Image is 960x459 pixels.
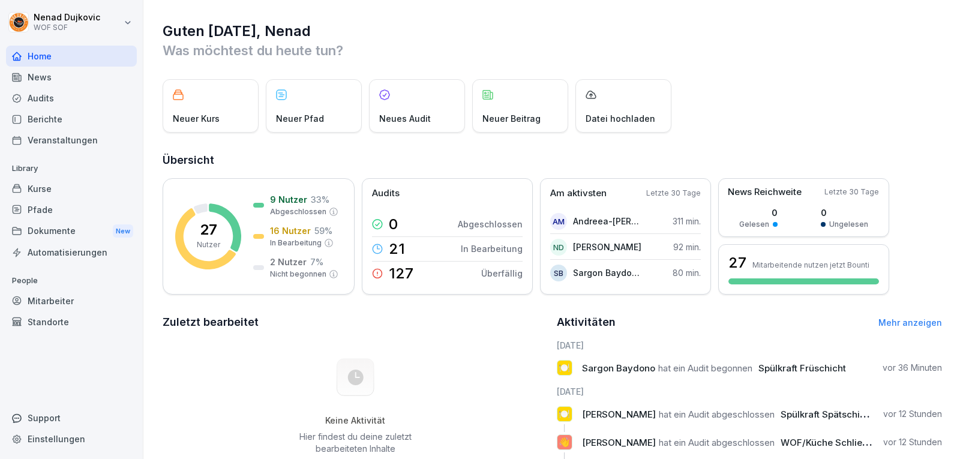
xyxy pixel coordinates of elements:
p: 59 % [314,224,332,237]
p: Nicht begonnen [270,269,326,280]
p: Sargon Baydono [573,266,642,279]
a: Berichte [6,109,137,130]
p: 21 [389,242,405,256]
h1: Guten [DATE], Nenad [163,22,942,41]
p: 27 [200,223,217,237]
span: Spülkraft Früschicht [758,362,846,374]
p: Nutzer [197,239,220,250]
p: Gelesen [739,219,769,230]
span: Spülkraft Spätschicht [781,409,874,420]
p: 0 [389,217,398,232]
a: Veranstaltungen [6,130,137,151]
span: hat ein Audit begonnen [658,362,752,374]
div: SB [550,265,567,281]
p: Neuer Kurs [173,112,220,125]
p: vor 12 Stunden [883,408,942,420]
a: DokumenteNew [6,220,137,242]
div: Dokumente [6,220,137,242]
h3: 27 [728,253,746,273]
p: [PERSON_NAME] [573,241,641,253]
p: Letzte 30 Tage [646,188,701,199]
h6: [DATE] [557,385,943,398]
p: 92 min. [673,241,701,253]
p: 🍽️ [559,359,570,376]
a: Mitarbeiter [6,290,137,311]
p: vor 12 Stunden [883,436,942,448]
p: 16 Nutzer [270,224,311,237]
p: 🍽️ [559,406,570,422]
span: [PERSON_NAME] [582,409,656,420]
h5: Keine Aktivität [295,415,416,426]
p: WOF SOF [34,23,100,32]
p: Neuer Pfad [276,112,324,125]
div: AM [550,213,567,230]
p: Andreea-[PERSON_NAME] [573,215,642,227]
p: 2 Nutzer [270,256,307,268]
div: ND [550,239,567,256]
p: 0 [739,206,778,219]
p: Audits [372,187,400,200]
p: 311 min. [673,215,701,227]
span: Sargon Baydono [582,362,655,374]
p: 👋 [559,434,570,451]
p: Ungelesen [829,219,868,230]
p: Mitarbeitende nutzen jetzt Bounti [752,260,869,269]
div: Support [6,407,137,428]
p: Datei hochladen [586,112,655,125]
span: [PERSON_NAME] [582,437,656,448]
p: 80 min. [673,266,701,279]
a: Einstellungen [6,428,137,449]
span: hat ein Audit abgeschlossen [659,409,775,420]
h6: [DATE] [557,339,943,352]
p: In Bearbeitung [461,242,523,255]
a: Pfade [6,199,137,220]
p: 9 Nutzer [270,193,307,206]
span: WOF/Küche Schließen [781,437,878,448]
p: Überfällig [481,267,523,280]
a: Standorte [6,311,137,332]
p: Am aktivsten [550,187,607,200]
p: Abgeschlossen [270,206,326,217]
h2: Zuletzt bearbeitet [163,314,548,331]
a: Automatisierungen [6,242,137,263]
p: Abgeschlossen [458,218,523,230]
h2: Übersicht [163,152,942,169]
span: hat ein Audit abgeschlossen [659,437,775,448]
p: In Bearbeitung [270,238,322,248]
p: Was möchtest du heute tun? [163,41,942,60]
p: Nenad Dujkovic [34,13,100,23]
a: Home [6,46,137,67]
p: Neues Audit [379,112,431,125]
a: Kurse [6,178,137,199]
h2: Aktivitäten [557,314,616,331]
p: Neuer Beitrag [482,112,541,125]
p: People [6,271,137,290]
a: Mehr anzeigen [878,317,942,328]
p: Letzte 30 Tage [824,187,879,197]
p: Library [6,159,137,178]
p: News Reichweite [728,185,802,199]
p: Hier findest du deine zuletzt bearbeiteten Inhalte [295,431,416,455]
p: vor 36 Minuten [883,362,942,374]
p: 127 [389,266,413,281]
p: 33 % [311,193,329,206]
a: Audits [6,88,137,109]
div: New [113,224,133,238]
p: 0 [821,206,868,219]
a: News [6,67,137,88]
p: 7 % [310,256,323,268]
